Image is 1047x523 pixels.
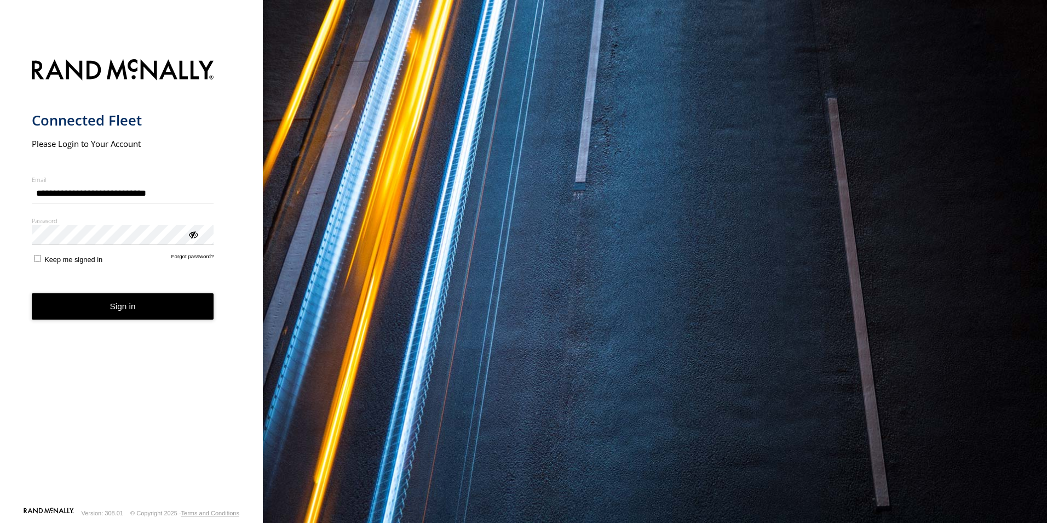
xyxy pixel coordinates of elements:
[24,508,74,519] a: Visit our Website
[187,229,198,240] div: ViewPassword
[32,53,232,507] form: main
[32,217,214,225] label: Password
[130,510,239,516] div: © Copyright 2025 -
[181,510,239,516] a: Terms and Conditions
[32,175,214,184] label: Email
[32,111,214,129] h1: Connected Fleet
[171,253,214,264] a: Forgot password?
[32,57,214,85] img: Rand McNally
[44,255,102,264] span: Keep me signed in
[32,138,214,149] h2: Please Login to Your Account
[34,255,41,262] input: Keep me signed in
[32,293,214,320] button: Sign in
[82,510,123,516] div: Version: 308.01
